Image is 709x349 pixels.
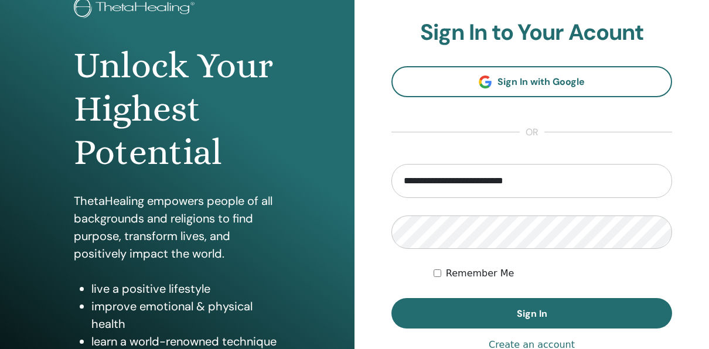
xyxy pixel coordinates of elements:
a: Sign In with Google [391,66,672,97]
div: Keep me authenticated indefinitely or until I manually logout [434,266,672,280]
label: Remember Me [446,266,514,280]
h2: Sign In to Your Acount [391,19,672,46]
li: live a positive lifestyle [91,280,281,297]
li: improve emotional & physical health [91,297,281,333]
button: Sign In [391,298,672,329]
h1: Unlock Your Highest Potential [74,44,281,174]
span: or [520,125,544,139]
span: Sign In with Google [497,76,585,88]
p: ThetaHealing empowers people of all backgrounds and religions to find purpose, transform lives, a... [74,192,281,262]
span: Sign In [517,307,547,320]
